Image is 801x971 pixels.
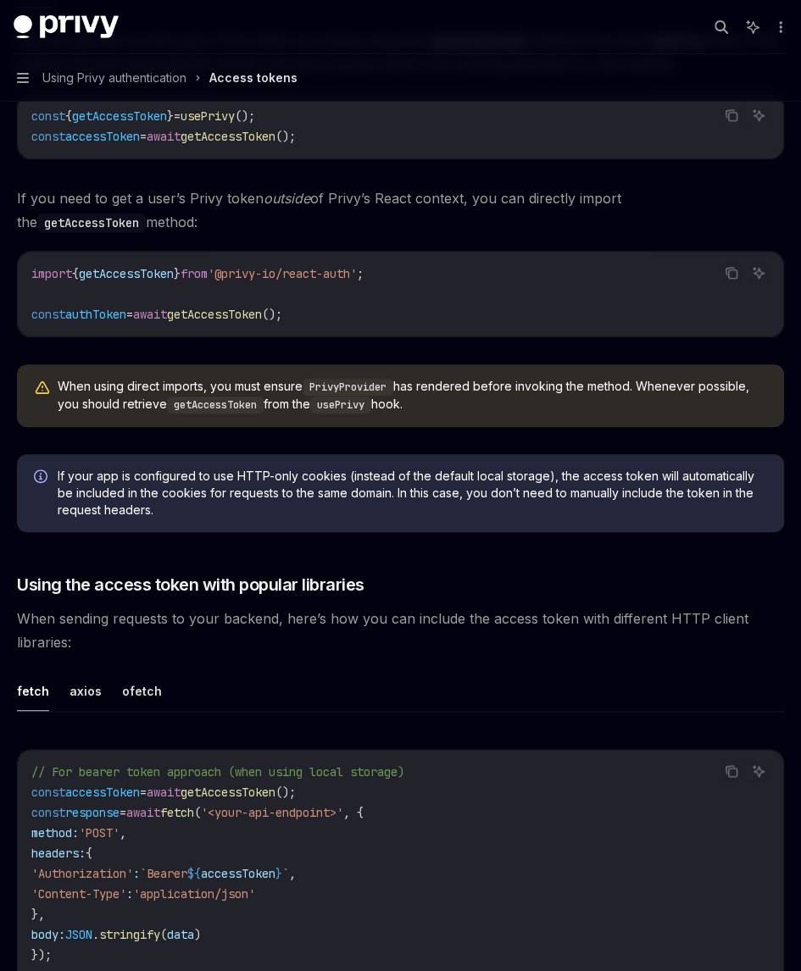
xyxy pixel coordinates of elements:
[174,108,181,124] span: =
[357,266,364,281] span: ;
[17,186,784,234] span: If you need to get a user’s Privy token of Privy’s React context, you can directly import the met...
[140,129,147,144] span: =
[120,825,126,841] span: ,
[201,866,275,881] span: accessToken
[31,846,86,861] span: headers:
[34,380,51,397] svg: Warning
[31,825,79,841] span: method:
[65,108,72,124] span: {
[70,671,102,711] button: axios
[65,307,126,322] span: authToken
[748,104,770,126] button: Ask AI
[34,469,51,486] svg: Info
[31,307,65,322] span: const
[167,307,262,322] span: getAccessToken
[31,785,65,800] span: const
[343,805,364,820] span: , {
[140,866,187,881] span: `Bearer
[65,129,140,144] span: accessToken
[92,927,99,942] span: .
[720,760,743,782] button: Copy the contents from the code block
[133,307,167,322] span: await
[174,266,181,281] span: }
[31,764,404,780] span: // For bearer token approach (when using local storage)
[65,785,140,800] span: accessToken
[122,671,162,711] button: ofetch
[31,866,133,881] span: 'Authorization'
[58,378,767,413] span: When using direct imports, you must ensure has rendered before invoking the method. Whenever poss...
[37,214,146,232] code: getAccessToken
[748,262,770,284] button: Ask AI
[31,927,65,942] span: body:
[58,468,767,519] span: If your app is configured to use HTTP-only cookies (instead of the default local storage), the ac...
[289,866,296,881] span: ,
[42,68,186,88] span: Using Privy authentication
[120,805,126,820] span: =
[160,927,167,942] span: (
[31,907,45,922] span: },
[181,129,275,144] span: getAccessToken
[126,805,160,820] span: await
[86,846,92,861] span: {
[194,927,201,942] span: )
[17,607,784,654] span: When sending requests to your backend, here’s how you can include the access token with different...
[194,805,201,820] span: (
[147,129,181,144] span: await
[181,266,208,281] span: from
[79,266,174,281] span: getAccessToken
[209,68,298,88] div: Access tokens
[720,104,743,126] button: Copy the contents from the code block
[31,886,126,902] span: 'Content-Type'
[208,266,357,281] span: '@privy-io/react-auth'
[140,785,147,800] span: =
[201,805,343,820] span: '<your-api-endpoint>'
[31,947,52,963] span: });
[65,927,92,942] span: JSON
[17,573,364,596] span: Using the access token with popular libraries
[235,108,255,124] span: ();
[31,129,65,144] span: const
[31,805,65,820] span: const
[310,397,371,413] code: usePrivy
[275,866,282,881] span: }
[160,805,194,820] span: fetch
[748,760,770,782] button: Ask AI
[147,785,181,800] span: await
[275,129,296,144] span: ();
[99,927,160,942] span: stringify
[17,671,49,711] button: fetch
[167,927,194,942] span: data
[770,15,787,39] button: More actions
[133,866,140,881] span: :
[167,397,264,413] code: getAccessToken
[275,785,296,800] span: ();
[126,886,133,902] span: :
[126,307,133,322] span: =
[79,825,120,841] span: 'POST'
[133,886,255,902] span: 'application/json'
[72,108,167,124] span: getAccessToken
[181,785,275,800] span: getAccessToken
[167,108,174,124] span: }
[72,266,79,281] span: {
[303,379,393,396] code: PrivyProvider
[181,108,235,124] span: usePrivy
[720,262,743,284] button: Copy the contents from the code block
[264,190,310,207] em: outside
[31,108,65,124] span: const
[65,805,120,820] span: response
[282,866,289,881] span: `
[187,866,201,881] span: ${
[31,266,72,281] span: import
[14,15,119,39] img: dark logo
[262,307,282,322] span: ();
